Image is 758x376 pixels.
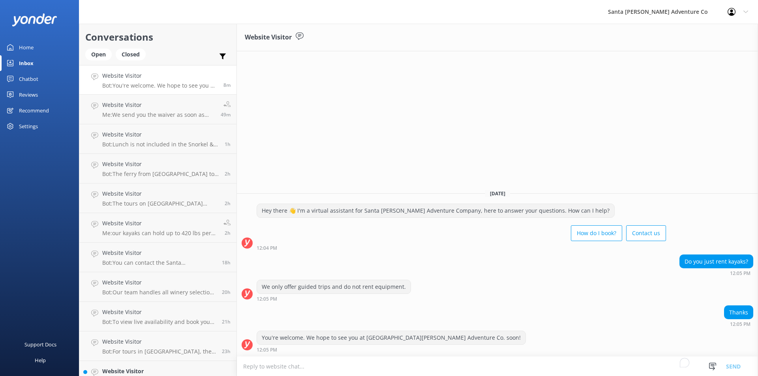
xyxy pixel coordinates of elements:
[730,322,750,327] strong: 12:05 PM
[102,111,215,118] p: Me: We send you the waiver as soon as you book! It is an individual link for each booking
[79,302,236,331] a: Website VisitorBot:To view live availability and book your Santa [PERSON_NAME] Adventure tour, cl...
[626,225,666,241] button: Contact us
[485,190,510,197] span: [DATE]
[79,183,236,213] a: Website VisitorBot:The tours on [GEOGRAPHIC_DATA][PERSON_NAME] take place at [GEOGRAPHIC_DATA].2h
[79,331,236,361] a: Website VisitorBot:For tours in [GEOGRAPHIC_DATA], the storage bins at Scorpion Anchorage are ani...
[724,306,753,319] div: Thanks
[12,13,57,26] img: yonder-white-logo.png
[24,337,56,352] div: Support Docs
[102,130,219,139] h4: Website Visitor
[102,367,216,376] h4: Website Visitor
[102,337,216,346] h4: Website Visitor
[680,255,753,268] div: Do you just rent kayaks?
[19,39,34,55] div: Home
[116,49,146,60] div: Closed
[102,189,219,198] h4: Website Visitor
[257,280,411,294] div: We only offer guided trips and do not rent equipment.
[245,32,292,43] h3: Website Visitor
[225,230,231,236] span: Sep 01 2025 09:15am (UTC -07:00) America/Tijuana
[257,246,277,251] strong: 12:04 PM
[35,352,46,368] div: Help
[223,82,231,88] span: Sep 01 2025 12:05pm (UTC -07:00) America/Tijuana
[222,348,231,355] span: Aug 31 2025 01:05pm (UTC -07:00) America/Tijuana
[222,289,231,296] span: Aug 31 2025 03:18pm (UTC -07:00) America/Tijuana
[85,30,231,45] h2: Conversations
[679,270,753,276] div: Sep 01 2025 12:05pm (UTC -07:00) America/Tijuana
[102,170,219,178] p: Bot: The ferry from [GEOGRAPHIC_DATA] to the [GEOGRAPHIC_DATA] takes approximately 1-1.5 hours.
[102,249,216,257] h4: Website Visitor
[257,297,277,301] strong: 12:05 PM
[257,245,666,251] div: Sep 01 2025 12:04pm (UTC -07:00) America/Tijuana
[222,259,231,266] span: Aug 31 2025 05:42pm (UTC -07:00) America/Tijuana
[79,124,236,154] a: Website VisitorBot:Lunch is not included in the Snorkel & Kayak Tour, so you will need to bring y...
[79,154,236,183] a: Website VisitorBot:The ferry from [GEOGRAPHIC_DATA] to the [GEOGRAPHIC_DATA] takes approximately ...
[19,87,38,103] div: Reviews
[102,141,219,148] p: Bot: Lunch is not included in the Snorkel & Kayak Tour, so you will need to bring your own lunch.
[237,357,758,376] textarea: To enrich screen reader interactions, please activate Accessibility in Grammarly extension settings
[225,170,231,177] span: Sep 01 2025 09:30am (UTC -07:00) America/Tijuana
[85,50,116,58] a: Open
[19,71,38,87] div: Chatbot
[257,347,526,352] div: Sep 01 2025 12:05pm (UTC -07:00) America/Tijuana
[730,271,750,276] strong: 12:05 PM
[102,318,216,325] p: Bot: To view live availability and book your Santa [PERSON_NAME] Adventure tour, click [URL][DOMA...
[79,95,236,124] a: Website VisitorMe:We send you the waiver as soon as you book! It is an individual link for each b...
[85,49,112,60] div: Open
[257,296,411,301] div: Sep 01 2025 12:05pm (UTC -07:00) America/Tijuana
[102,259,216,266] p: Bot: You can contact the Santa [PERSON_NAME] Adventure Co. team at [PHONE_NUMBER], or by emailing...
[102,278,216,287] h4: Website Visitor
[225,141,231,148] span: Sep 01 2025 10:21am (UTC -07:00) America/Tijuana
[102,160,219,168] h4: Website Visitor
[102,71,218,80] h4: Website Visitor
[257,348,277,352] strong: 12:05 PM
[79,213,236,243] a: Website VisitorMe:our kayaks can hold up to 420 lbs per boat2h
[19,103,49,118] div: Recommend
[221,111,231,118] span: Sep 01 2025 11:23am (UTC -07:00) America/Tijuana
[102,230,218,237] p: Me: our kayaks can hold up to 420 lbs per boat
[102,82,218,89] p: Bot: You're welcome. We hope to see you at [GEOGRAPHIC_DATA][PERSON_NAME] Adventure Co. soon!
[79,243,236,272] a: Website VisitorBot:You can contact the Santa [PERSON_NAME] Adventure Co. team at [PHONE_NUMBER], ...
[257,331,525,344] div: You're welcome. We hope to see you at [GEOGRAPHIC_DATA][PERSON_NAME] Adventure Co. soon!
[116,50,150,58] a: Closed
[19,55,34,71] div: Inbox
[225,200,231,207] span: Sep 01 2025 09:21am (UTC -07:00) America/Tijuana
[19,118,38,134] div: Settings
[102,308,216,316] h4: Website Visitor
[102,101,215,109] h4: Website Visitor
[257,204,614,217] div: Hey there 👋 I'm a virtual assistant for Santa [PERSON_NAME] Adventure Company, here to answer you...
[222,318,231,325] span: Aug 31 2025 02:49pm (UTC -07:00) America/Tijuana
[79,272,236,302] a: Website VisitorBot:Our team handles all winery selections and reservations, partnering with over ...
[571,225,622,241] button: How do I book?
[102,219,218,228] h4: Website Visitor
[102,200,219,207] p: Bot: The tours on [GEOGRAPHIC_DATA][PERSON_NAME] take place at [GEOGRAPHIC_DATA].
[79,65,236,95] a: Website VisitorBot:You're welcome. We hope to see you at [GEOGRAPHIC_DATA][PERSON_NAME] Adventure...
[724,321,753,327] div: Sep 01 2025 12:05pm (UTC -07:00) America/Tijuana
[102,348,216,355] p: Bot: For tours in [GEOGRAPHIC_DATA], the storage bins at Scorpion Anchorage are animal-resistant,...
[102,289,216,296] p: Bot: Our team handles all winery selections and reservations, partnering with over a dozen premie...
